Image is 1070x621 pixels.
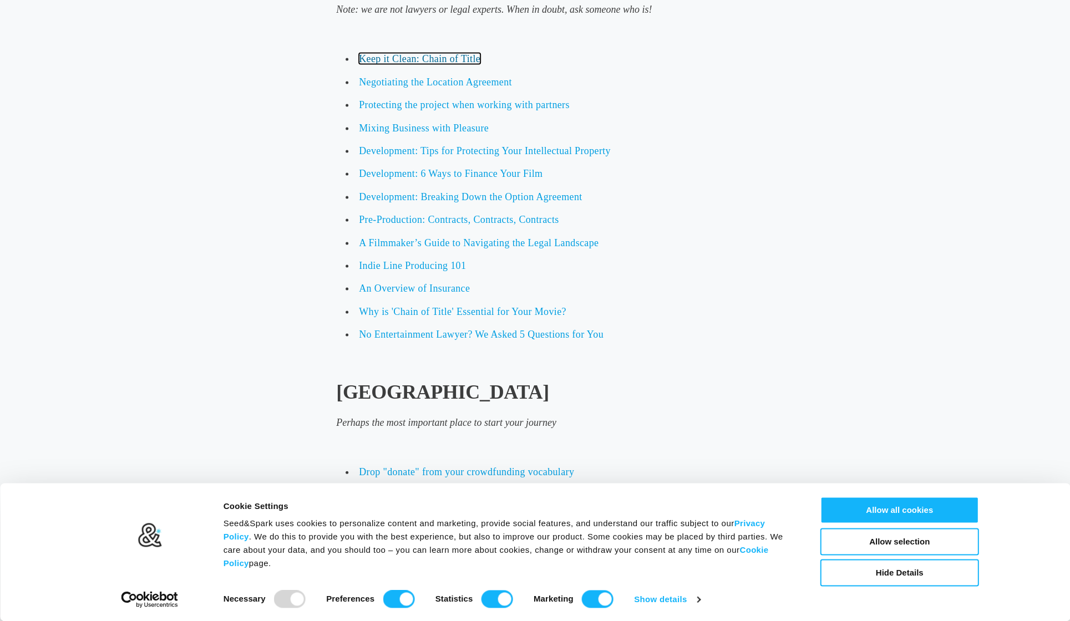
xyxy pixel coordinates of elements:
a: Show details [634,591,700,608]
button: Allow selection [820,528,979,555]
a: Protecting the project when working with partners [359,99,570,110]
a: Keep it Clean: Chain of Title [359,53,480,64]
a: Negotiating the Location Agreement [359,76,512,87]
a: Indie Line Producing 101 [359,259,466,271]
a: No Entertainment Lawyer? We Asked 5 Questions for You [359,328,604,339]
span: Note: we are not lawyers or legal experts. When in doubt, ask someone who is! [336,4,652,15]
span: Perhaps the most important place to start your journey [336,416,556,427]
strong: Necessary [224,594,266,603]
div: Cookie Settings [224,500,795,513]
a: A Filmmaker’s Guide to Navigating the Legal Landscape [359,237,599,248]
strong: Marketing [534,594,574,603]
b: [GEOGRAPHIC_DATA] [336,380,549,403]
button: Hide Details [820,559,979,586]
img: logo [137,523,162,548]
a: Usercentrics Cookiebot - opens in a new window [101,591,198,608]
a: Development: Tips for Protecting Your Intellectual Property [359,145,611,156]
a: Mixing Business with Pleasure [359,122,489,133]
a: An Overview of Insurance [359,282,470,293]
strong: Statistics [435,594,473,603]
a: Pre-Production: Contracts, Contracts, Contracts [359,213,559,225]
div: Seed&Spark uses cookies to personalize content and marketing, provide social features, and unders... [224,517,795,570]
a: Development: 6 Ways to Finance Your Film [359,167,542,179]
a: Drop "donate" from your crowdfunding vocabulary [359,466,574,477]
button: Allow all cookies [820,496,979,523]
a: Why is 'Chain of Title' Essential for Your Movie? [359,306,566,317]
a: Development: Breaking Down the Option Agreement [359,191,582,202]
strong: Preferences [326,594,374,603]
